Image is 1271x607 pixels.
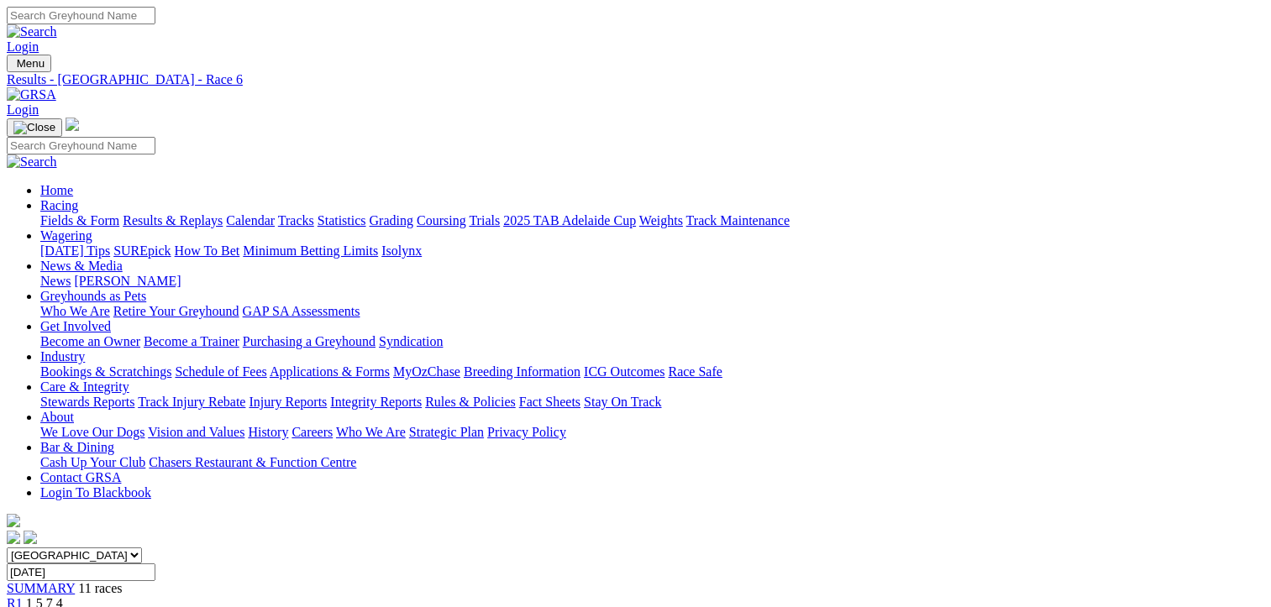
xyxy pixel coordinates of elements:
[7,72,1264,87] a: Results - [GEOGRAPHIC_DATA] - Race 6
[144,334,239,348] a: Become a Trainer
[519,395,580,409] a: Fact Sheets
[40,274,71,288] a: News
[40,334,140,348] a: Become an Owner
[7,514,20,527] img: logo-grsa-white.png
[7,118,62,137] button: Toggle navigation
[370,213,413,228] a: Grading
[7,137,155,154] input: Search
[40,259,123,273] a: News & Media
[40,289,146,303] a: Greyhounds as Pets
[584,395,661,409] a: Stay On Track
[40,243,1264,259] div: Wagering
[7,39,39,54] a: Login
[40,395,134,409] a: Stewards Reports
[40,410,74,424] a: About
[668,364,722,379] a: Race Safe
[40,213,119,228] a: Fields & Form
[7,154,57,170] img: Search
[7,87,56,102] img: GRSA
[226,213,275,228] a: Calendar
[686,213,790,228] a: Track Maintenance
[409,425,484,439] a: Strategic Plan
[503,213,636,228] a: 2025 TAB Adelaide Cup
[291,425,333,439] a: Careers
[393,364,460,379] a: MyOzChase
[379,334,443,348] a: Syndication
[7,7,155,24] input: Search
[40,183,73,197] a: Home
[149,455,356,469] a: Chasers Restaurant & Function Centre
[40,425,1264,440] div: About
[417,213,466,228] a: Coursing
[40,455,1264,470] div: Bar & Dining
[40,213,1264,228] div: Racing
[336,425,406,439] a: Who We Are
[175,243,240,258] a: How To Bet
[318,213,366,228] a: Statistics
[278,213,314,228] a: Tracks
[40,440,114,454] a: Bar & Dining
[24,531,37,544] img: twitter.svg
[464,364,580,379] a: Breeding Information
[7,102,39,117] a: Login
[40,485,151,500] a: Login To Blackbook
[40,319,111,333] a: Get Involved
[113,243,171,258] a: SUREpick
[74,274,181,288] a: [PERSON_NAME]
[249,395,327,409] a: Injury Reports
[40,304,1264,319] div: Greyhounds as Pets
[487,425,566,439] a: Privacy Policy
[40,304,110,318] a: Who We Are
[175,364,266,379] a: Schedule of Fees
[40,470,121,484] a: Contact GRSA
[66,118,79,131] img: logo-grsa-white.png
[78,581,122,595] span: 11 races
[40,243,110,258] a: [DATE] Tips
[40,395,1264,410] div: Care & Integrity
[40,228,92,243] a: Wagering
[270,364,390,379] a: Applications & Forms
[40,364,1264,379] div: Industry
[7,581,75,595] a: SUMMARY
[584,364,664,379] a: ICG Outcomes
[40,349,85,364] a: Industry
[40,455,145,469] a: Cash Up Your Club
[469,213,500,228] a: Trials
[639,213,683,228] a: Weights
[7,55,51,72] button: Toggle navigation
[243,334,376,348] a: Purchasing a Greyhound
[40,379,129,394] a: Care & Integrity
[40,364,171,379] a: Bookings & Scratchings
[330,395,422,409] a: Integrity Reports
[148,425,244,439] a: Vision and Values
[425,395,516,409] a: Rules & Policies
[40,198,78,212] a: Racing
[7,531,20,544] img: facebook.svg
[243,304,360,318] a: GAP SA Assessments
[17,57,45,70] span: Menu
[138,395,245,409] a: Track Injury Rebate
[7,563,155,581] input: Select date
[40,274,1264,289] div: News & Media
[248,425,288,439] a: History
[40,425,144,439] a: We Love Our Dogs
[381,243,422,258] a: Isolynx
[7,24,57,39] img: Search
[40,334,1264,349] div: Get Involved
[13,121,55,134] img: Close
[243,243,378,258] a: Minimum Betting Limits
[113,304,239,318] a: Retire Your Greyhound
[123,213,223,228] a: Results & Replays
